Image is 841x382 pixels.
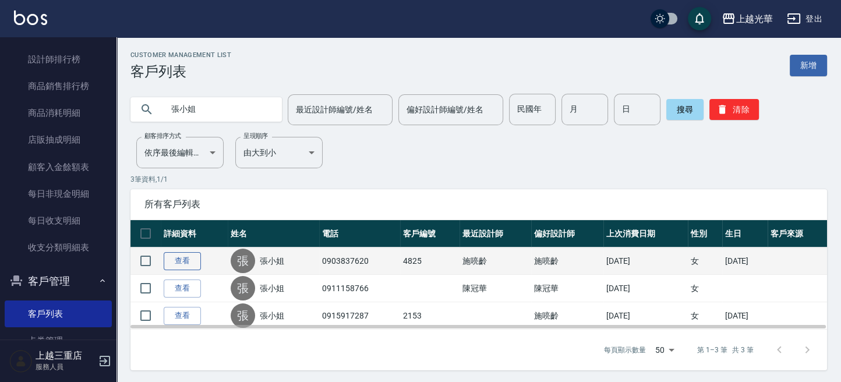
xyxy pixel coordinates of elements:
[604,345,646,355] p: 每頁顯示數量
[5,100,112,126] a: 商品消耗明細
[651,334,679,366] div: 50
[319,247,400,275] td: 0903837620
[722,220,768,247] th: 生日
[603,220,688,247] th: 上次消費日期
[36,362,95,372] p: 服務人員
[717,7,778,31] button: 上越光華
[319,220,400,247] th: 電話
[231,249,255,273] div: 張
[5,207,112,234] a: 每日收支明細
[688,7,711,30] button: save
[136,137,224,168] div: 依序最後編輯時間
[144,199,813,210] span: 所有客戶列表
[36,350,95,362] h5: 上越三重店
[5,126,112,153] a: 店販抽成明細
[228,220,320,247] th: 姓名
[688,220,722,247] th: 性別
[790,55,827,76] a: 新增
[5,46,112,73] a: 設計師排行榜
[5,154,112,181] a: 顧客入金餘額表
[164,307,201,325] a: 查看
[130,51,231,59] h2: Customer Management List
[14,10,47,25] img: Logo
[5,266,112,296] button: 客戶管理
[603,302,688,330] td: [DATE]
[688,275,722,302] td: 女
[782,8,827,30] button: 登出
[400,247,460,275] td: 4825
[603,247,688,275] td: [DATE]
[319,302,400,330] td: 0915917287
[5,234,112,261] a: 收支分類明細表
[231,303,255,328] div: 張
[130,63,231,80] h3: 客戶列表
[260,255,284,267] a: 張小姐
[130,174,827,185] p: 3 筆資料, 1 / 1
[460,247,532,275] td: 施喨齡
[400,302,460,330] td: 2153
[736,12,773,26] div: 上越光華
[161,220,228,247] th: 詳細資料
[5,181,112,207] a: 每日非現金明細
[5,300,112,327] a: 客戶列表
[243,132,268,140] label: 呈現順序
[531,220,603,247] th: 偏好設計師
[260,310,284,321] a: 張小姐
[531,247,603,275] td: 施喨齡
[9,349,33,373] img: Person
[319,275,400,302] td: 0911158766
[235,137,323,168] div: 由大到小
[603,275,688,302] td: [DATE]
[688,302,722,330] td: 女
[231,276,255,300] div: 張
[722,302,768,330] td: [DATE]
[460,275,532,302] td: 陳冠華
[709,99,759,120] button: 清除
[164,252,201,270] a: 查看
[163,94,273,125] input: 搜尋關鍵字
[688,247,722,275] td: 女
[164,280,201,298] a: 查看
[768,220,827,247] th: 客戶來源
[144,132,181,140] label: 顧客排序方式
[400,220,460,247] th: 客戶編號
[5,73,112,100] a: 商品銷售排行榜
[531,302,603,330] td: 施喨齡
[697,345,754,355] p: 第 1–3 筆 共 3 筆
[531,275,603,302] td: 陳冠華
[666,99,704,120] button: 搜尋
[5,327,112,354] a: 卡券管理
[460,220,532,247] th: 最近設計師
[260,282,284,294] a: 張小姐
[722,247,768,275] td: [DATE]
